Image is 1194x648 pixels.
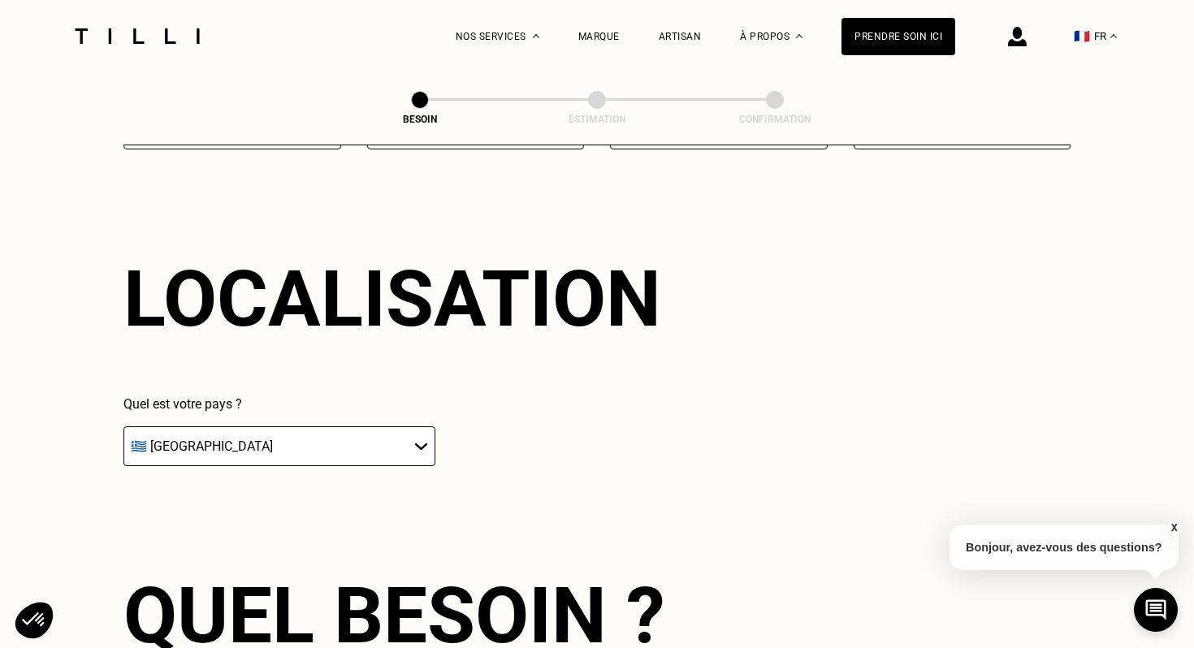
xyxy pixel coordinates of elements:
div: Localisation [123,253,661,344]
div: Estimation [516,114,678,125]
img: Menu déroulant à propos [796,34,802,38]
a: Prendre soin ici [841,18,955,55]
img: menu déroulant [1110,34,1117,38]
div: Besoin [339,114,501,125]
img: icône connexion [1008,27,1027,46]
div: Confirmation [694,114,856,125]
img: Logo du service de couturière Tilli [69,28,205,44]
a: Marque [578,31,620,42]
span: 🇫🇷 [1074,28,1090,44]
a: Artisan [659,31,702,42]
p: Quel est votre pays ? [123,396,435,412]
img: Menu déroulant [533,34,539,38]
button: X [1166,519,1182,537]
p: Bonjour, avez-vous des questions? [950,525,1179,570]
